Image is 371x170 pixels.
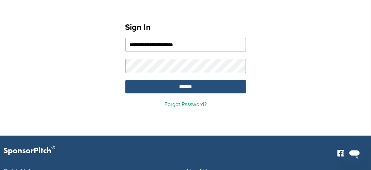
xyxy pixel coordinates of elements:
[51,143,55,152] span: ®
[164,101,207,108] a: Forgot Password?
[337,150,344,157] img: Facebook
[344,143,366,165] iframe: Button to launch messaging window
[125,21,246,34] h1: Sign In
[3,146,55,156] p: SponsorPitch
